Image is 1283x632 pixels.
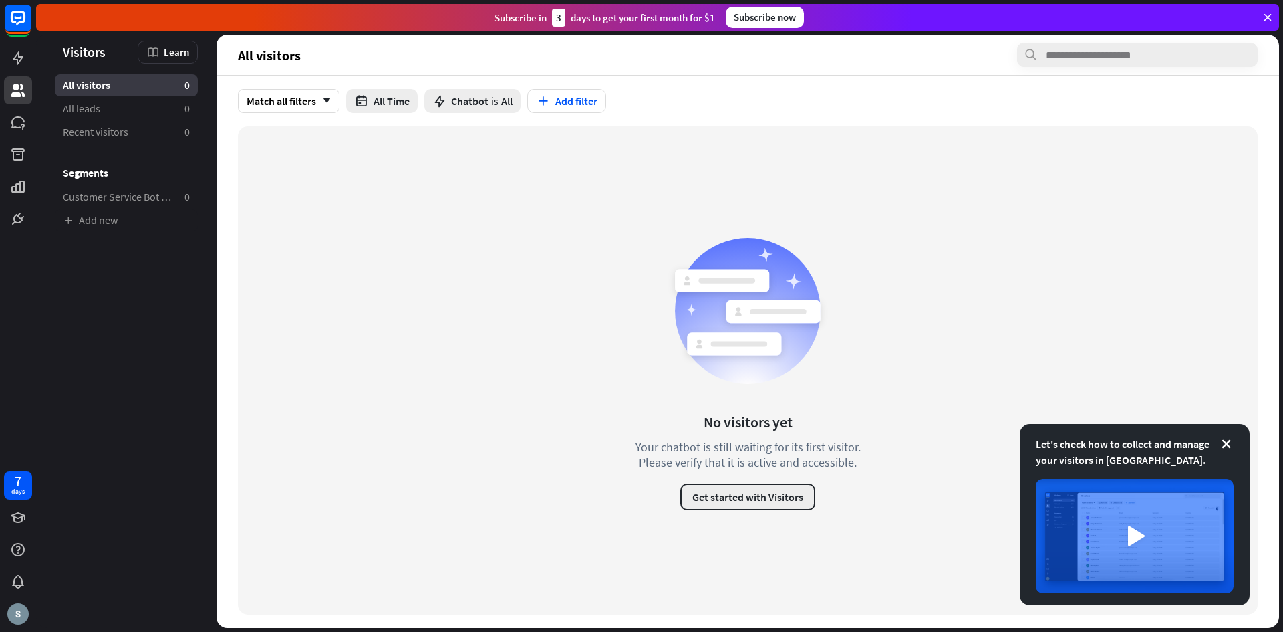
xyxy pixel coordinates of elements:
button: Open LiveChat chat widget [11,5,51,45]
div: Let's check how to collect and manage your visitors in [GEOGRAPHIC_DATA]. [1036,436,1234,468]
div: Subscribe now [726,7,804,28]
aside: 0 [184,190,190,204]
span: All visitors [63,78,110,92]
a: All leads 0 [55,98,198,120]
div: days [11,487,25,496]
button: Get started with Visitors [680,484,815,510]
button: Add filter [527,89,606,113]
span: Customer Service Bot — Newsletter [63,190,174,204]
div: Your chatbot is still waiting for its first visitor. Please verify that it is active and accessible. [611,439,885,470]
a: 7 days [4,471,32,500]
span: Recent visitors [63,125,128,139]
button: All Time [346,89,418,113]
span: All visitors [238,47,301,63]
span: Chatbot [451,94,488,108]
div: 3 [552,9,565,27]
span: All leads [63,102,100,116]
div: Subscribe in days to get your first month for $1 [494,9,715,27]
img: image [1036,479,1234,593]
div: No visitors yet [704,413,793,431]
h3: Segments [55,166,198,179]
a: Customer Service Bot — Newsletter 0 [55,186,198,208]
span: Visitors [63,44,106,60]
a: Recent visitors 0 [55,121,198,143]
div: Match all filters [238,89,339,113]
aside: 0 [184,125,190,139]
span: Learn [164,45,189,58]
span: All [501,94,513,108]
aside: 0 [184,102,190,116]
a: Add new [55,209,198,231]
aside: 0 [184,78,190,92]
span: is [491,94,498,108]
div: 7 [15,475,21,487]
i: arrow_down [316,97,331,105]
